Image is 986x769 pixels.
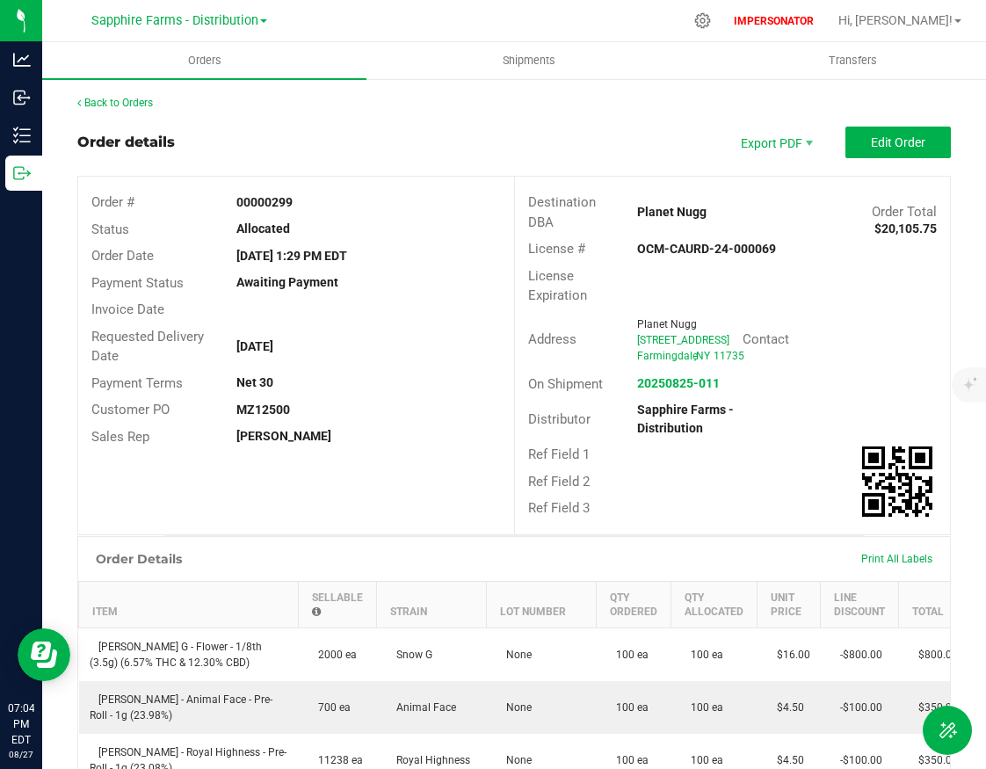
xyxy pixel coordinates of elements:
span: [STREET_ADDRESS] [637,334,729,346]
span: $4.50 [768,701,804,714]
a: 20250825-011 [637,376,720,390]
span: Transfers [805,53,901,69]
span: License Expiration [528,268,587,304]
span: Status [91,221,129,237]
span: Sales Rep [91,429,149,445]
th: Item [79,581,299,628]
th: Strain [377,581,487,628]
span: , [694,350,696,362]
span: None [497,754,532,766]
span: [PERSON_NAME] - Animal Face - Pre-Roll - 1g (23.98%) [90,693,272,722]
span: $350.00 [910,754,958,766]
span: 11735 [714,350,744,362]
th: Lot Number [487,581,597,628]
span: [PERSON_NAME] G - Flower - 1/8th (3.5g) (6.57% THC & 12.30% CBD) [90,641,262,669]
span: Distributor [528,411,591,427]
span: 100 ea [682,649,723,661]
span: 100 ea [682,754,723,766]
span: Order # [91,194,134,210]
span: None [497,649,532,661]
span: License # [528,241,585,257]
button: Toggle Menu [923,706,972,755]
strong: [DATE] 1:29 PM EDT [236,249,347,263]
span: Shipments [479,53,579,69]
p: 08/27 [8,748,34,761]
span: None [497,701,532,714]
th: Unit Price [758,581,821,628]
span: 100 ea [607,701,649,714]
span: 11238 ea [309,754,363,766]
th: Total [899,581,976,628]
span: $16.00 [768,649,810,661]
inline-svg: Outbound [13,164,31,182]
span: NY [696,350,710,362]
span: Payment Status [91,275,184,291]
div: Manage settings [692,12,714,29]
span: -$100.00 [831,754,882,766]
span: Order Date [91,248,154,264]
th: Line Discount [821,581,899,628]
span: -$800.00 [831,649,882,661]
li: Export PDF [722,127,828,158]
span: Ref Field 2 [528,474,590,490]
span: $800.00 [910,649,958,661]
inline-svg: Inbound [13,89,31,106]
div: Order details [77,132,175,153]
span: Print All Labels [861,553,932,565]
span: $350.00 [910,701,958,714]
span: Hi, [PERSON_NAME]! [838,13,953,27]
a: Orders [42,42,366,79]
span: Payment Terms [91,375,183,391]
iframe: Resource center [18,628,70,681]
span: Orders [164,53,245,69]
span: 100 ea [607,649,649,661]
span: Contact [743,331,789,347]
span: Requested Delivery Date [91,329,204,365]
span: Ref Field 3 [528,500,590,516]
span: 700 ea [309,701,351,714]
span: Edit Order [871,135,925,149]
span: 100 ea [682,701,723,714]
span: Address [528,331,576,347]
strong: Awaiting Payment [236,275,338,289]
strong: OCM-CAURD-24-000069 [637,242,776,256]
span: Animal Face [388,701,456,714]
span: $4.50 [768,754,804,766]
strong: [DATE] [236,339,273,353]
th: Qty Ordered [597,581,671,628]
span: 100 ea [607,754,649,766]
span: Destination DBA [528,194,596,230]
span: Planet Nugg [637,318,697,330]
th: Qty Allocated [671,581,758,628]
strong: Sapphire Farms - Distribution [637,403,734,435]
img: Scan me! [862,446,932,517]
strong: [PERSON_NAME] [236,429,331,443]
span: 2000 ea [309,649,357,661]
a: Shipments [366,42,691,79]
h1: Order Details [96,552,182,566]
strong: 00000299 [236,195,293,209]
strong: Planet Nugg [637,205,707,219]
inline-svg: Analytics [13,51,31,69]
span: Customer PO [91,402,170,417]
span: Ref Field 1 [528,446,590,462]
span: Farmingdale [637,350,698,362]
qrcode: 00000299 [862,446,932,517]
inline-svg: Inventory [13,127,31,144]
strong: $20,105.75 [874,221,937,236]
span: On Shipment [528,376,603,392]
p: 07:04 PM EDT [8,700,34,748]
p: IMPERSONATOR [727,13,821,29]
a: Back to Orders [77,97,153,109]
span: Order Total [872,204,937,220]
span: Snow G [388,649,432,661]
span: Royal Highness [388,754,470,766]
strong: Allocated [236,221,290,236]
span: -$100.00 [831,701,882,714]
span: Sapphire Farms - Distribution [91,13,258,28]
strong: MZ12500 [236,403,290,417]
strong: Net 30 [236,375,273,389]
span: Invoice Date [91,301,164,317]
